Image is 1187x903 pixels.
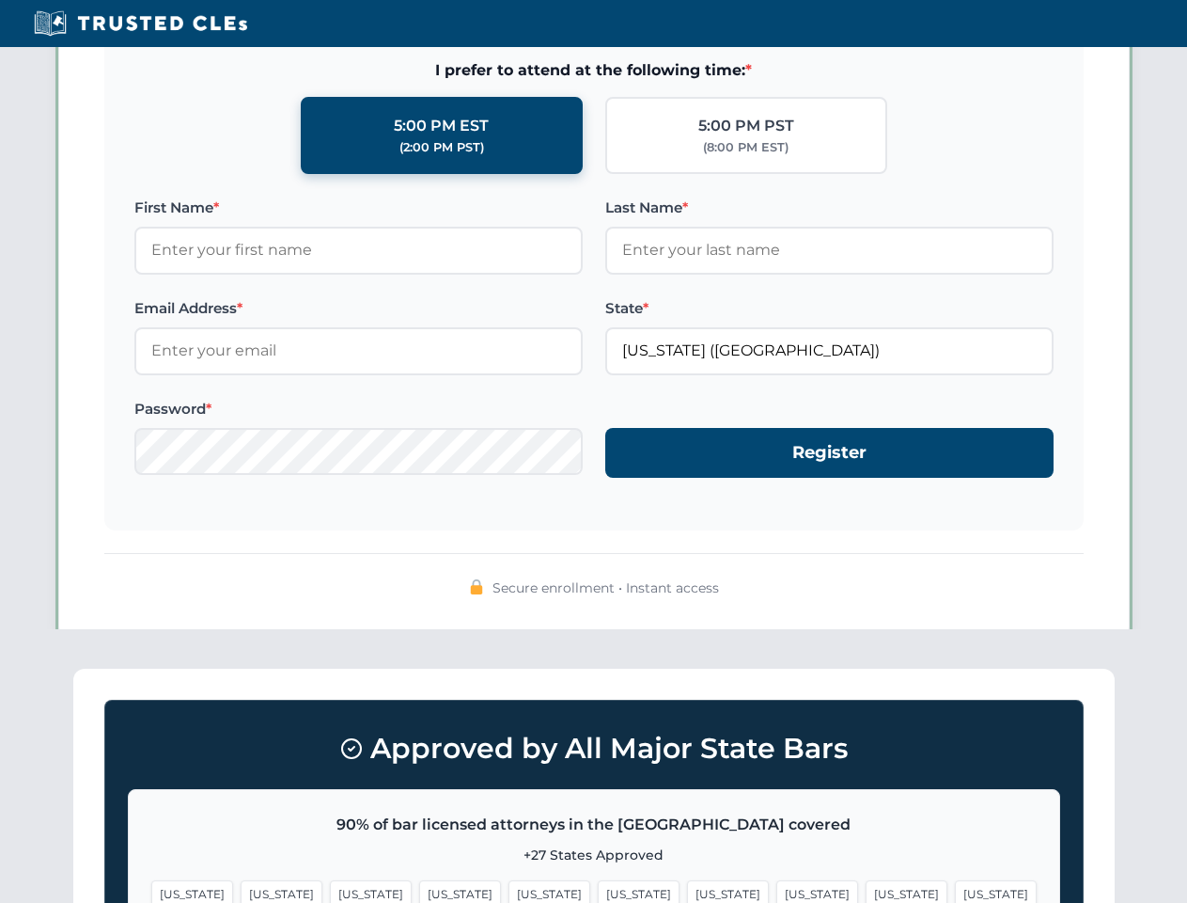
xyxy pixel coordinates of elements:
[134,58,1054,83] span: I prefer to attend at the following time:
[605,227,1054,274] input: Enter your last name
[151,813,1037,837] p: 90% of bar licensed attorneys in the [GEOGRAPHIC_DATA] covered
[134,327,583,374] input: Enter your email
[399,138,484,157] div: (2:00 PM PST)
[28,9,253,38] img: Trusted CLEs
[134,398,583,420] label: Password
[605,327,1054,374] input: Florida (FL)
[703,138,789,157] div: (8:00 PM EST)
[394,114,489,138] div: 5:00 PM EST
[698,114,794,138] div: 5:00 PM PST
[469,579,484,594] img: 🔒
[134,197,583,219] label: First Name
[605,297,1054,320] label: State
[128,723,1060,774] h3: Approved by All Major State Bars
[134,297,583,320] label: Email Address
[605,197,1054,219] label: Last Name
[134,227,583,274] input: Enter your first name
[151,845,1037,865] p: +27 States Approved
[492,578,719,598] span: Secure enrollment • Instant access
[605,428,1054,478] button: Register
